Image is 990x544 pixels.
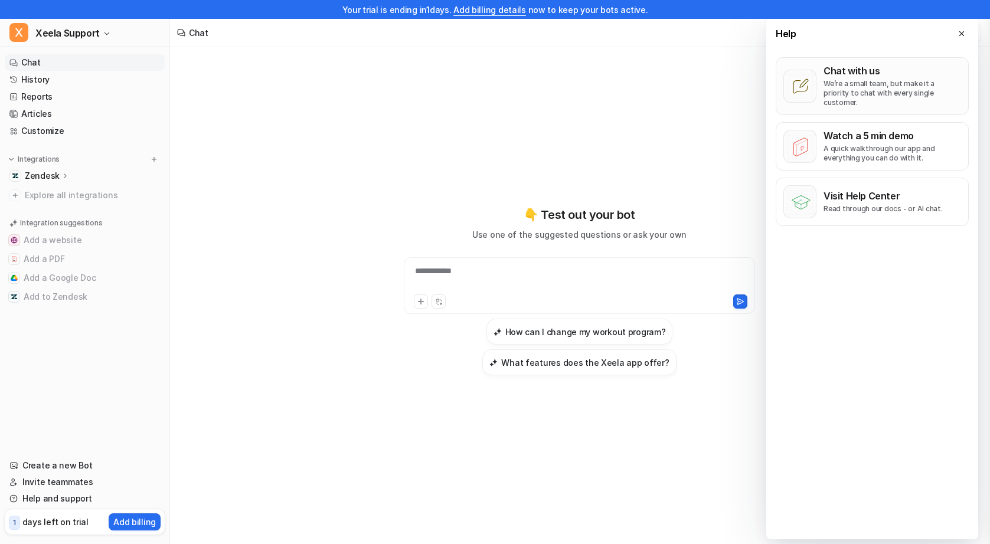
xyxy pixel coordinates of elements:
[472,228,687,241] p: Use one of the suggested questions or ask your own
[5,287,165,306] button: Add to ZendeskAdd to Zendesk
[9,23,28,42] span: X
[5,187,165,204] a: Explore all integrations
[489,358,498,367] img: What features does the Xeela app offer?
[501,356,669,369] h3: What features does the Xeela app offer?
[11,237,18,244] img: Add a website
[824,130,961,142] p: Watch a 5 min demo
[11,274,18,281] img: Add a Google Doc
[5,153,63,165] button: Integrations
[35,25,100,41] span: Xeela Support
[776,57,969,115] button: Chat with usWe’re a small team, but make it a priority to chat with every single customer.
[18,155,60,164] p: Integrations
[486,319,673,345] button: How can I change my workout program?How can I change my workout program?
[5,54,165,71] a: Chat
[12,172,19,179] img: Zendesk
[5,123,165,139] a: Customize
[824,65,961,77] p: Chat with us
[482,349,676,375] button: What features does the Xeela app offer?What features does the Xeela app offer?
[5,457,165,474] a: Create a new Bot
[453,5,526,15] a: Add billing details
[824,144,961,163] p: A quick walkthrough our app and everything you can do with it.
[824,190,943,202] p: Visit Help Center
[5,106,165,122] a: Articles
[11,255,18,263] img: Add a PDF
[189,27,208,39] div: Chat
[11,293,18,300] img: Add to Zendesk
[776,27,796,41] span: Help
[113,516,156,528] p: Add billing
[5,250,165,268] button: Add a PDFAdd a PDF
[824,79,961,107] p: We’re a small team, but make it a priority to chat with every single customer.
[5,268,165,287] button: Add a Google DocAdd a Google Doc
[776,122,969,171] button: Watch a 5 min demoA quick walkthrough our app and everything you can do with it.
[22,516,89,528] p: days left on trial
[524,206,635,224] p: 👇 Test out your bot
[5,231,165,250] button: Add a websiteAdd a website
[109,513,161,530] button: Add billing
[5,71,165,88] a: History
[505,326,666,338] h3: How can I change my workout program?
[5,89,165,105] a: Reports
[824,204,943,214] p: Read through our docs - or AI chat.
[9,189,21,201] img: explore all integrations
[25,170,60,182] p: Zendesk
[7,155,15,163] img: expand menu
[5,490,165,507] a: Help and support
[20,218,102,228] p: Integration suggestions
[150,155,158,163] img: menu_add.svg
[494,327,502,336] img: How can I change my workout program?
[25,186,160,205] span: Explore all integrations
[13,517,16,528] p: 1
[776,178,969,226] button: Visit Help CenterRead through our docs - or AI chat.
[5,474,165,490] a: Invite teammates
